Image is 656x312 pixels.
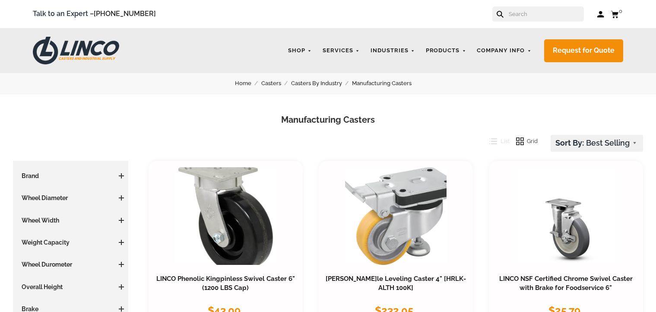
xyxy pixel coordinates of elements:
[17,260,124,269] h3: Wheel Durometer
[544,39,623,62] a: Request for Quote
[33,8,156,20] span: Talk to an Expert –
[17,172,124,180] h3: Brand
[235,79,261,88] a: Home
[499,275,633,292] a: LINCO NSF Certified Chrome Swivel Caster with Brake for Foodservice 6"
[13,114,643,126] h1: Manufacturing Casters
[597,10,604,19] a: Log in
[472,42,536,59] a: Company Info
[508,6,584,22] input: Search
[17,194,124,202] h3: Wheel Diameter
[156,275,295,292] a: LINCO Phenolic Kingpinless Swivel Caster 6" (1200 LBS Cap)
[33,37,119,64] img: LINCO CASTERS & INDUSTRIAL SUPPLY
[483,135,510,148] button: List
[611,9,623,19] a: 0
[291,79,352,88] a: Casters By Industry
[261,79,291,88] a: Casters
[94,10,156,18] a: [PHONE_NUMBER]
[352,79,421,88] a: Manufacturing Casters
[510,135,538,148] button: Grid
[284,42,316,59] a: Shop
[366,42,419,59] a: Industries
[17,238,124,247] h3: Weight Capacity
[17,283,124,291] h3: Overall Height
[318,42,364,59] a: Services
[17,216,124,225] h3: Wheel Width
[619,8,622,14] span: 0
[421,42,471,59] a: Products
[326,275,466,292] a: [PERSON_NAME]le Leveling Caster 4" [HRLK-ALTH 100K]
